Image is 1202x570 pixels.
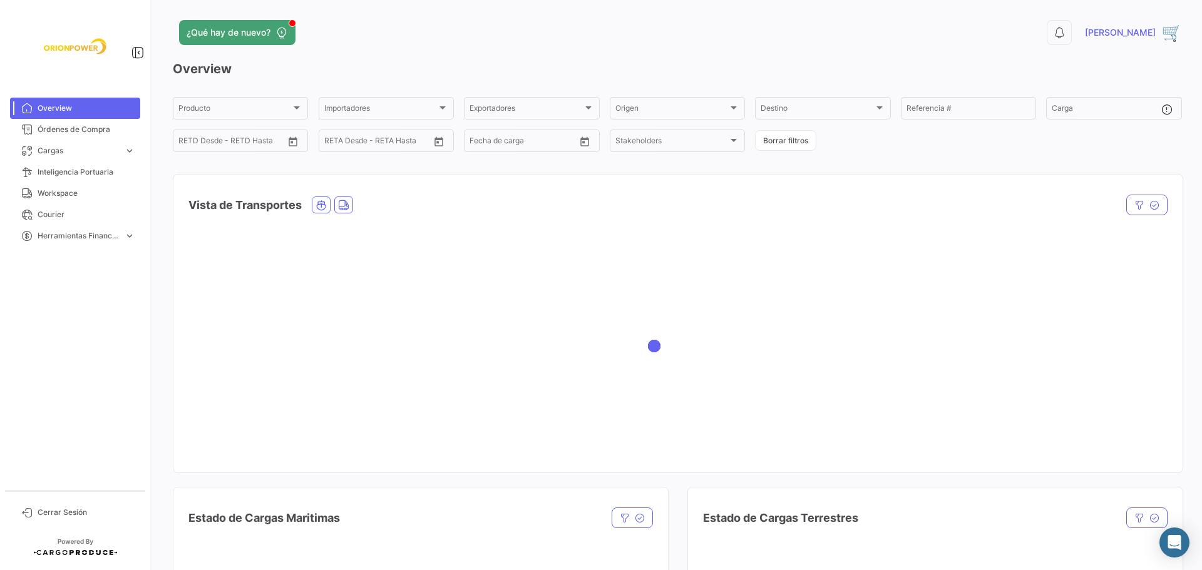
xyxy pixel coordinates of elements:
div: Abrir Intercom Messenger [1159,527,1189,557]
button: Ocean [312,197,330,213]
a: Overview [10,98,140,119]
a: Workspace [10,183,140,204]
h4: Estado de Cargas Terrestres [703,509,858,527]
input: Hasta [501,138,551,147]
input: Hasta [210,138,260,147]
span: Cargas [38,145,119,156]
img: 32(1).png [1162,23,1182,43]
button: ¿Qué hay de nuevo? [179,20,295,45]
a: Órdenes de Compra [10,119,140,140]
span: Overview [38,103,135,114]
span: Origen [615,106,728,115]
span: Workspace [38,188,135,199]
h4: Estado de Cargas Maritimas [188,509,340,527]
button: Borrar filtros [755,130,816,151]
input: Hasta [356,138,406,147]
span: Courier [38,209,135,220]
span: Stakeholders [615,138,728,147]
input: Desde [178,138,201,147]
span: expand_more [124,145,135,156]
span: Herramientas Financieras [38,230,119,242]
span: expand_more [124,230,135,242]
h3: Overview [173,60,1182,78]
button: Open calendar [284,132,302,151]
a: Courier [10,204,140,225]
span: ¿Qué hay de nuevo? [187,26,270,39]
input: Desde [324,138,347,147]
h4: Vista de Transportes [188,196,302,214]
input: Desde [470,138,492,147]
span: Destino [761,106,873,115]
span: Cerrar Sesión [38,507,135,518]
img: f26a05d0-2fea-4301-a0f6-b8409df5d1eb.jpeg [44,15,106,78]
span: [PERSON_NAME] [1085,26,1156,39]
button: Land [335,197,352,213]
a: Inteligencia Portuaria [10,161,140,183]
button: Open calendar [575,132,594,151]
span: Órdenes de Compra [38,124,135,135]
button: Open calendar [429,132,448,151]
span: Importadores [324,106,437,115]
span: Producto [178,106,291,115]
span: Inteligencia Portuaria [38,166,135,178]
span: Exportadores [470,106,582,115]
